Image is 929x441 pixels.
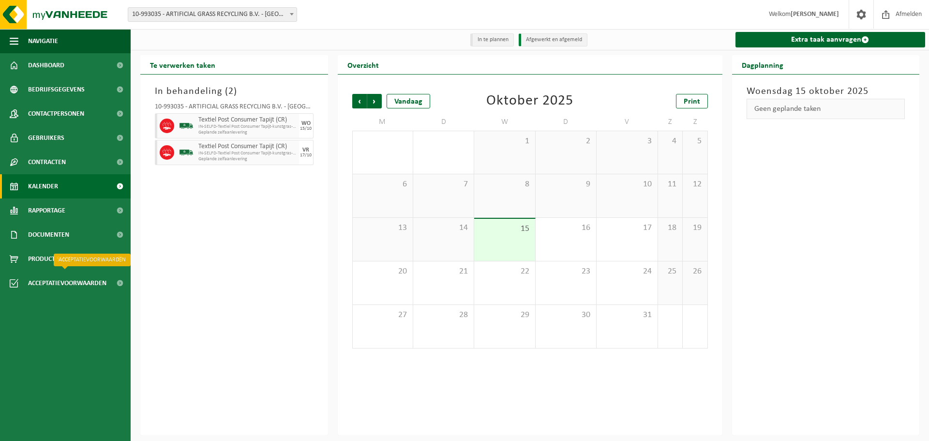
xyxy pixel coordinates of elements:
td: D [536,113,597,131]
td: W [474,113,535,131]
h3: Woensdag 15 oktober 2025 [747,84,905,99]
span: 8 [479,179,530,190]
span: 31 [601,310,652,320]
li: Afgewerkt en afgemeld [519,33,587,46]
strong: [PERSON_NAME] [791,11,839,18]
span: 14 [418,223,469,233]
span: 15 [479,224,530,234]
span: Kalender [28,174,58,198]
span: Bedrijfsgegevens [28,77,85,102]
span: 21 [418,266,469,277]
div: VR [302,147,309,153]
div: 10-993035 - ARTIFICIAL GRASS RECYCLING B.V. - [GEOGRAPHIC_DATA] [155,104,314,113]
h3: In behandeling ( ) [155,84,314,99]
div: 17/10 [300,153,312,158]
span: 9 [540,179,591,190]
span: IN-SELFD-Textiel Post Consumer Tapijt-kunstgras-AGR [198,124,297,130]
span: 19 [688,223,702,233]
span: 23 [540,266,591,277]
div: WO [301,121,311,126]
span: Contracten [28,150,66,174]
img: BL-SO-LV [179,119,194,133]
span: 27 [358,310,408,320]
span: Textiel Post Consumer Tapijt (CR) [198,116,297,124]
a: Print [676,94,708,108]
span: Print [684,98,700,106]
span: Contactpersonen [28,102,84,126]
span: 12 [688,179,702,190]
h2: Te verwerken taken [140,55,225,74]
span: 3 [601,136,652,147]
td: M [352,113,413,131]
span: 24 [601,266,652,277]
span: 10 [601,179,652,190]
td: Z [658,113,683,131]
span: 18 [663,223,677,233]
div: Oktober 2025 [486,94,573,108]
span: Acceptatievoorwaarden [28,271,106,295]
span: 13 [358,223,408,233]
span: 16 [540,223,591,233]
h2: Dagplanning [732,55,793,74]
span: 20 [358,266,408,277]
span: Vorige [352,94,367,108]
span: Geplande zelfaanlevering [198,156,297,162]
td: D [413,113,474,131]
span: Dashboard [28,53,64,77]
span: 10-993035 - ARTIFICIAL GRASS RECYCLING B.V. - AMSTERDAM [128,7,297,22]
td: V [597,113,658,131]
span: 30 [540,310,591,320]
span: IN-SELFD-Textiel Post Consumer Tapijt-kunstgras-AGR [198,151,297,156]
span: Rapportage [28,198,65,223]
img: BL-SO-LV [179,145,194,160]
span: Product Shop [28,247,72,271]
li: In te plannen [470,33,514,46]
div: 15/10 [300,126,312,131]
span: 11 [663,179,677,190]
span: 22 [479,266,530,277]
span: Volgende [367,94,382,108]
span: 2 [228,87,234,96]
span: 17 [601,223,652,233]
span: Navigatie [28,29,58,53]
span: 7 [418,179,469,190]
span: 28 [418,310,469,320]
span: Documenten [28,223,69,247]
span: 25 [663,266,677,277]
span: Gebruikers [28,126,64,150]
span: 29 [479,310,530,320]
span: Textiel Post Consumer Tapijt (CR) [198,143,297,151]
span: 1 [479,136,530,147]
a: Extra taak aanvragen [735,32,926,47]
span: 10-993035 - ARTIFICIAL GRASS RECYCLING B.V. - AMSTERDAM [128,8,297,21]
h2: Overzicht [338,55,389,74]
span: 2 [540,136,591,147]
span: Geplande zelfaanlevering [198,130,297,136]
span: 6 [358,179,408,190]
span: 5 [688,136,702,147]
td: Z [683,113,707,131]
span: 26 [688,266,702,277]
div: Vandaag [387,94,430,108]
div: Geen geplande taken [747,99,905,119]
span: 4 [663,136,677,147]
